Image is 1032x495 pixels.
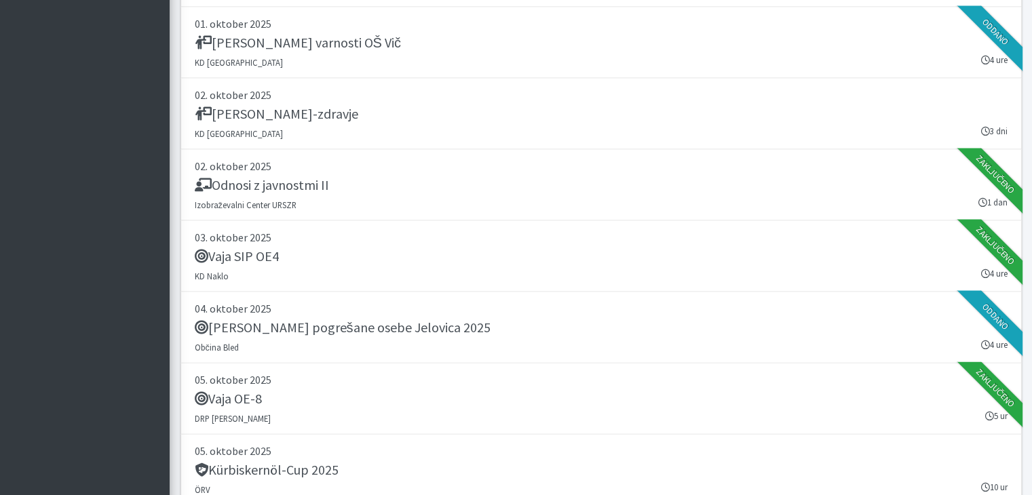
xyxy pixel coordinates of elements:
[195,229,1008,245] p: 03. oktober 2025
[195,372,1008,388] p: 05. oktober 2025
[195,319,491,336] h5: [PERSON_NAME] pogrešane osebe Jelovica 2025
[195,271,229,281] small: KD Naklo
[195,35,401,51] h5: [PERSON_NAME] varnosti OŠ Vič
[195,248,279,264] h5: Vaja SIP OE4
[180,79,1022,150] a: 02. oktober 2025 [PERSON_NAME]-zdravje KD [GEOGRAPHIC_DATA] 3 dni
[195,199,297,210] small: Izobraževalni Center URSZR
[195,300,1008,317] p: 04. oktober 2025
[981,481,1008,494] small: 10 ur
[195,158,1008,174] p: 02. oktober 2025
[195,443,1008,459] p: 05. oktober 2025
[195,16,1008,32] p: 01. oktober 2025
[195,106,358,122] h5: [PERSON_NAME]-zdravje
[195,484,210,495] small: ÖRV
[180,150,1022,221] a: 02. oktober 2025 Odnosi z javnostmi II Izobraževalni Center URSZR 1 dan Zaključeno
[195,391,262,407] h5: Vaja OE-8
[195,342,239,353] small: Občina Bled
[180,292,1022,363] a: 04. oktober 2025 [PERSON_NAME] pogrešane osebe Jelovica 2025 Občina Bled 4 ure Oddano
[981,125,1008,138] small: 3 dni
[195,87,1008,103] p: 02. oktober 2025
[195,177,329,193] h5: Odnosi z javnostmi II
[180,363,1022,435] a: 05. oktober 2025 Vaja OE-8 DRP [PERSON_NAME] 5 ur Zaključeno
[180,221,1022,292] a: 03. oktober 2025 Vaja SIP OE4 KD Naklo 4 ure Zaključeno
[195,57,283,68] small: KD [GEOGRAPHIC_DATA]
[180,7,1022,79] a: 01. oktober 2025 [PERSON_NAME] varnosti OŠ Vič KD [GEOGRAPHIC_DATA] 4 ure Oddano
[195,462,339,478] h5: Kürbiskernöl-Cup 2025
[195,128,283,139] small: KD [GEOGRAPHIC_DATA]
[195,413,271,424] small: DRP [PERSON_NAME]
